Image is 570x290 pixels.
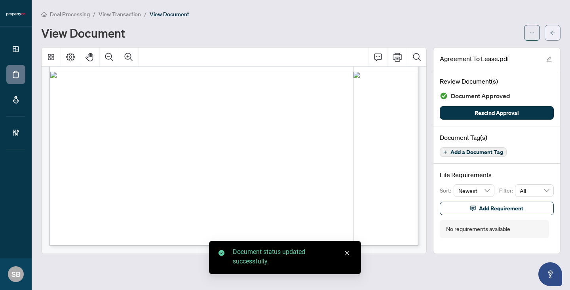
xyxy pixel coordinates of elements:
span: View Document [150,11,189,18]
span: Add Requirement [479,202,523,215]
span: Rescind Approval [475,107,519,119]
button: Add a Document Tag [440,147,507,157]
span: Newest [458,185,490,197]
h4: File Requirements [440,170,554,179]
span: View Transaction [99,11,141,18]
span: home [41,11,47,17]
img: Document Status [440,92,448,100]
button: Open asap [538,262,562,286]
p: Sort: [440,186,454,195]
span: check-circle [218,250,224,256]
button: Rescind Approval [440,106,554,120]
li: / [93,10,95,19]
span: Deal Processing [50,11,90,18]
h4: Document Tag(s) [440,133,554,142]
a: Close [343,249,351,258]
span: SB [11,269,21,280]
span: edit [546,56,552,62]
button: Add Requirement [440,202,554,215]
span: Agreement To Lease.pdf [440,54,509,63]
li: / [144,10,146,19]
span: Document Approved [451,91,510,101]
span: ellipsis [529,30,535,36]
span: Add a Document Tag [450,149,503,155]
div: No requirements available [446,225,510,233]
span: close [344,250,350,256]
img: logo [6,12,25,17]
span: plus [443,150,447,154]
span: arrow-left [550,30,555,36]
div: Document status updated successfully. [233,247,351,266]
h1: View Document [41,27,125,39]
h4: Review Document(s) [440,76,554,86]
p: Filter: [499,186,515,195]
span: All [520,185,549,197]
